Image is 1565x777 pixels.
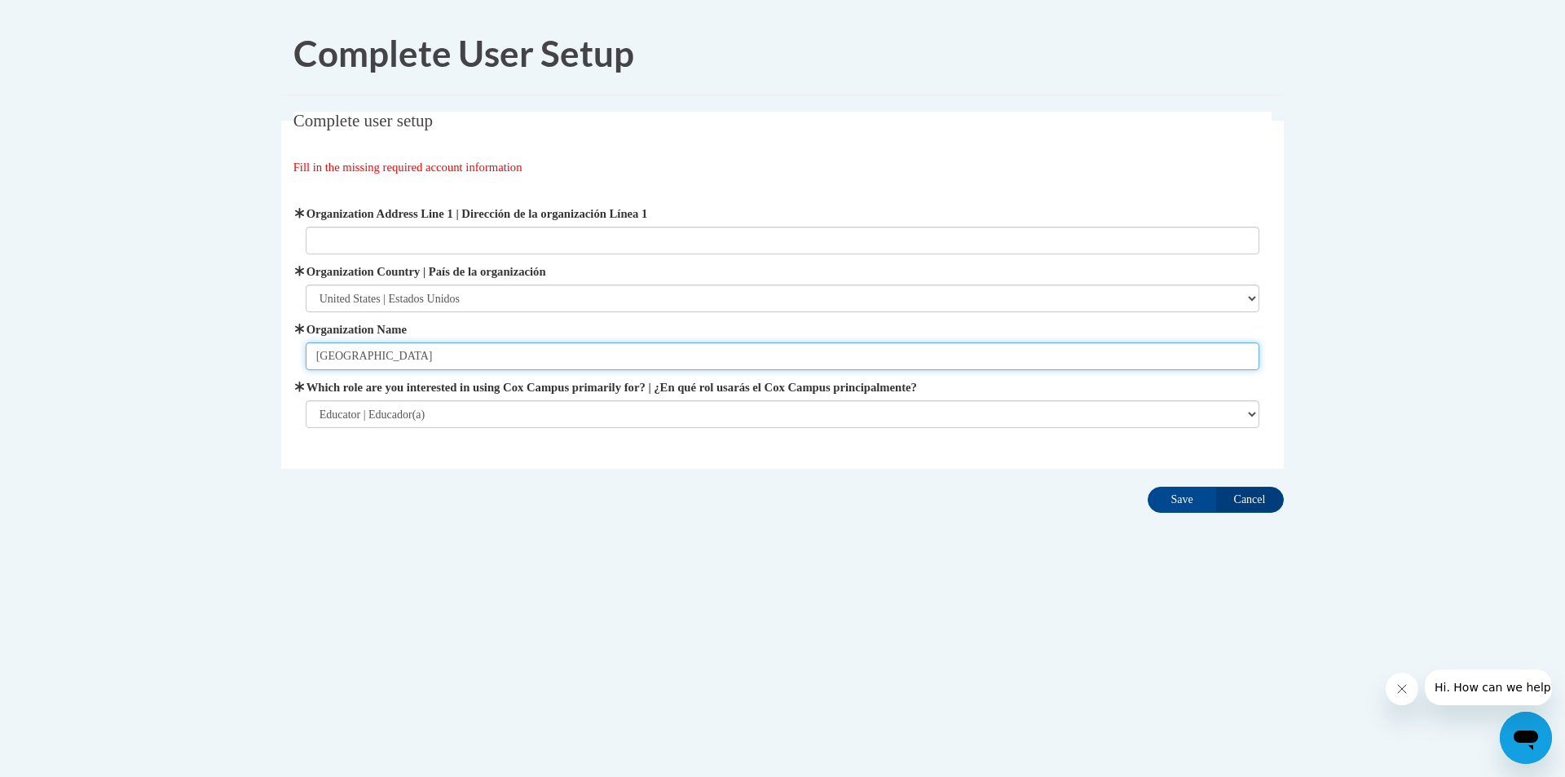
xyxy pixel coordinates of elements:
iframe: Close message [1386,673,1418,705]
input: Metadata input [306,227,1260,254]
label: Which role are you interested in using Cox Campus primarily for? | ¿En qué rol usarás el Cox Camp... [306,378,1260,396]
span: Complete User Setup [293,32,634,74]
span: Hi. How can we help? [10,11,132,24]
label: Organization Country | País de la organización [306,263,1260,280]
span: Complete user setup [293,111,433,130]
input: Cancel [1215,487,1284,513]
iframe: Message from company [1425,669,1552,705]
iframe: Button to launch messaging window [1500,712,1552,764]
label: Organization Name [306,320,1260,338]
label: Organization Address Line 1 | Dirección de la organización Línea 1 [306,205,1260,223]
input: Metadata input [306,342,1260,370]
span: Fill in the missing required account information [293,161,522,174]
input: Save [1148,487,1216,513]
